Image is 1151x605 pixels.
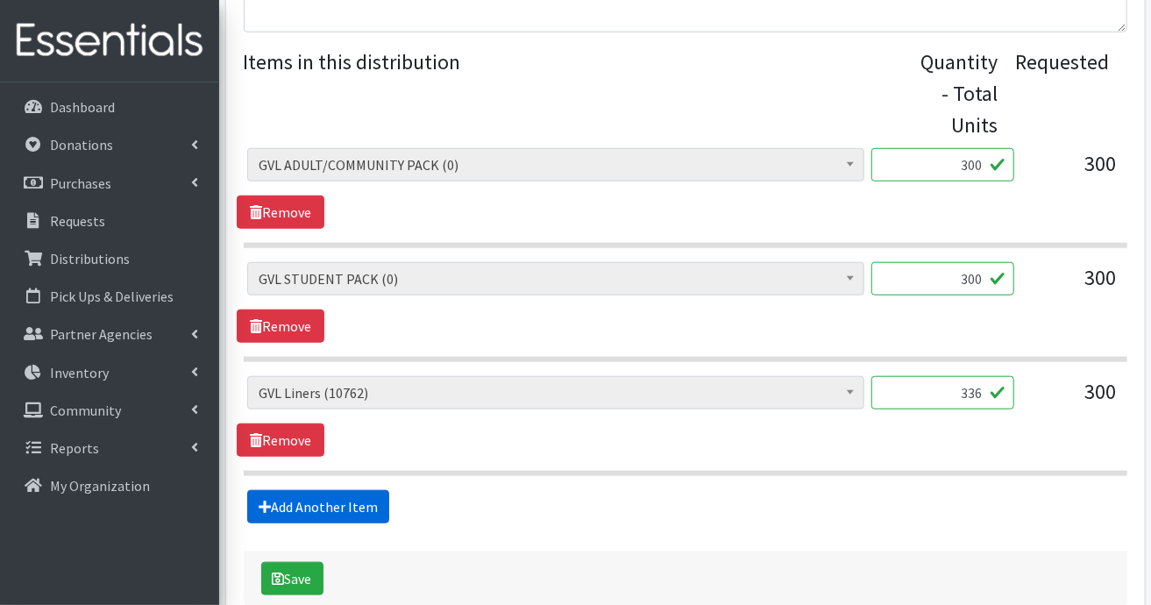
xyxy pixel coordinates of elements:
[50,288,174,305] p: Pick Ups & Deliveries
[50,98,115,116] p: Dashboard
[1028,148,1116,196] div: 300
[7,355,212,390] a: Inventory
[7,468,212,503] a: My Organization
[259,381,853,405] span: GVL Liners (10762)
[244,46,921,134] legend: Items in this distribution
[259,153,853,177] span: GVL ADULT/COMMUNITY PACK (0)
[7,241,212,276] a: Distributions
[1016,46,1110,141] div: Requested
[7,166,212,201] a: Purchases
[247,262,864,295] span: GVL STUDENT PACK (0)
[50,402,121,419] p: Community
[50,439,99,457] p: Reports
[7,11,212,70] img: HumanEssentials
[1028,262,1116,310] div: 300
[259,267,853,291] span: GVL STUDENT PACK (0)
[50,212,105,230] p: Requests
[921,46,998,141] div: Quantity - Total Units
[7,431,212,466] a: Reports
[50,174,111,192] p: Purchases
[7,127,212,162] a: Donations
[7,203,212,238] a: Requests
[50,136,113,153] p: Donations
[50,364,109,381] p: Inventory
[261,562,323,595] button: Save
[237,196,324,229] a: Remove
[237,310,324,343] a: Remove
[50,477,150,495] p: My Organization
[247,490,389,523] a: Add Another Item
[871,262,1014,295] input: Quantity
[7,317,212,352] a: Partner Agencies
[247,376,864,409] span: GVL Liners (10762)
[50,250,130,267] p: Distributions
[50,325,153,343] p: Partner Agencies
[871,148,1014,181] input: Quantity
[1028,376,1116,423] div: 300
[237,423,324,457] a: Remove
[7,279,212,314] a: Pick Ups & Deliveries
[871,376,1014,409] input: Quantity
[7,393,212,428] a: Community
[247,148,864,181] span: GVL ADULT/COMMUNITY PACK (0)
[7,89,212,125] a: Dashboard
